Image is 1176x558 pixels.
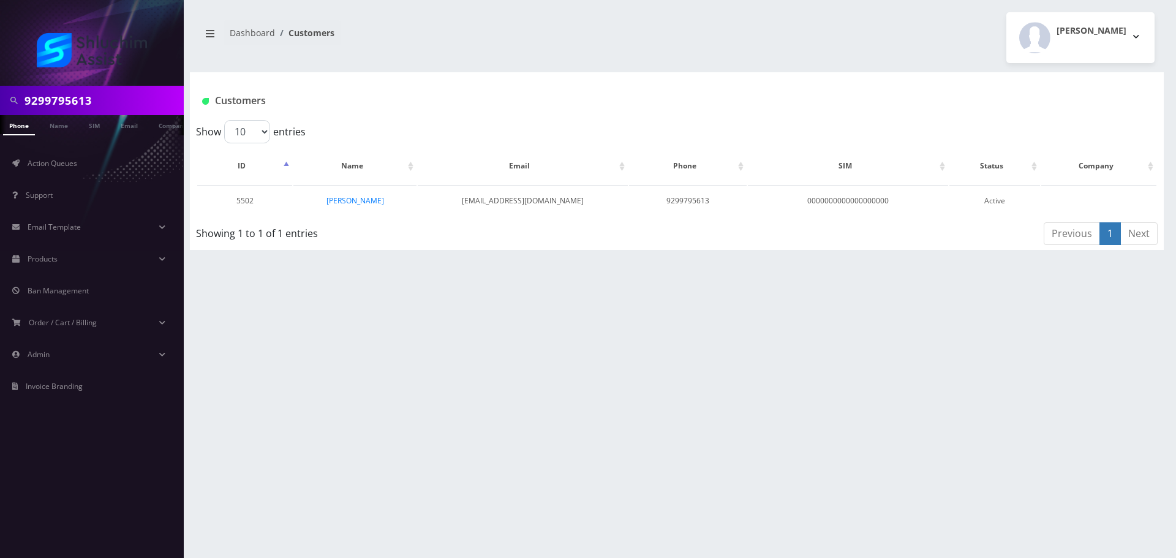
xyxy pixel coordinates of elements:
[153,115,194,134] a: Company
[748,148,948,184] th: SIM: activate to sort column ascending
[326,195,384,206] a: [PERSON_NAME]
[275,26,334,39] li: Customers
[196,221,587,241] div: Showing 1 to 1 of 1 entries
[37,33,147,67] img: Shluchim Assist
[224,120,270,143] select: Showentries
[3,115,35,135] a: Phone
[29,317,97,328] span: Order / Cart / Billing
[28,222,81,232] span: Email Template
[115,115,144,134] a: Email
[1099,222,1121,245] a: 1
[949,185,1040,216] td: Active
[1006,12,1155,63] button: [PERSON_NAME]
[202,95,990,107] h1: Customers
[26,381,83,391] span: Invoice Branding
[24,89,181,112] input: Search in Company
[1041,148,1156,184] th: Company: activate to sort column ascending
[748,185,948,216] td: 0000000000000000000
[949,148,1040,184] th: Status: activate to sort column ascending
[28,349,50,360] span: Admin
[1120,222,1158,245] a: Next
[418,148,627,184] th: Email: activate to sort column ascending
[28,158,77,168] span: Action Queues
[629,185,747,216] td: 9299795613
[1057,26,1126,36] h2: [PERSON_NAME]
[197,148,292,184] th: ID: activate to sort column descending
[293,148,417,184] th: Name: activate to sort column ascending
[196,120,306,143] label: Show entries
[197,185,292,216] td: 5502
[1044,222,1100,245] a: Previous
[28,254,58,264] span: Products
[83,115,106,134] a: SIM
[230,27,275,39] a: Dashboard
[418,185,627,216] td: [EMAIL_ADDRESS][DOMAIN_NAME]
[26,190,53,200] span: Support
[28,285,89,296] span: Ban Management
[629,148,747,184] th: Phone: activate to sort column ascending
[199,20,668,55] nav: breadcrumb
[43,115,74,134] a: Name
